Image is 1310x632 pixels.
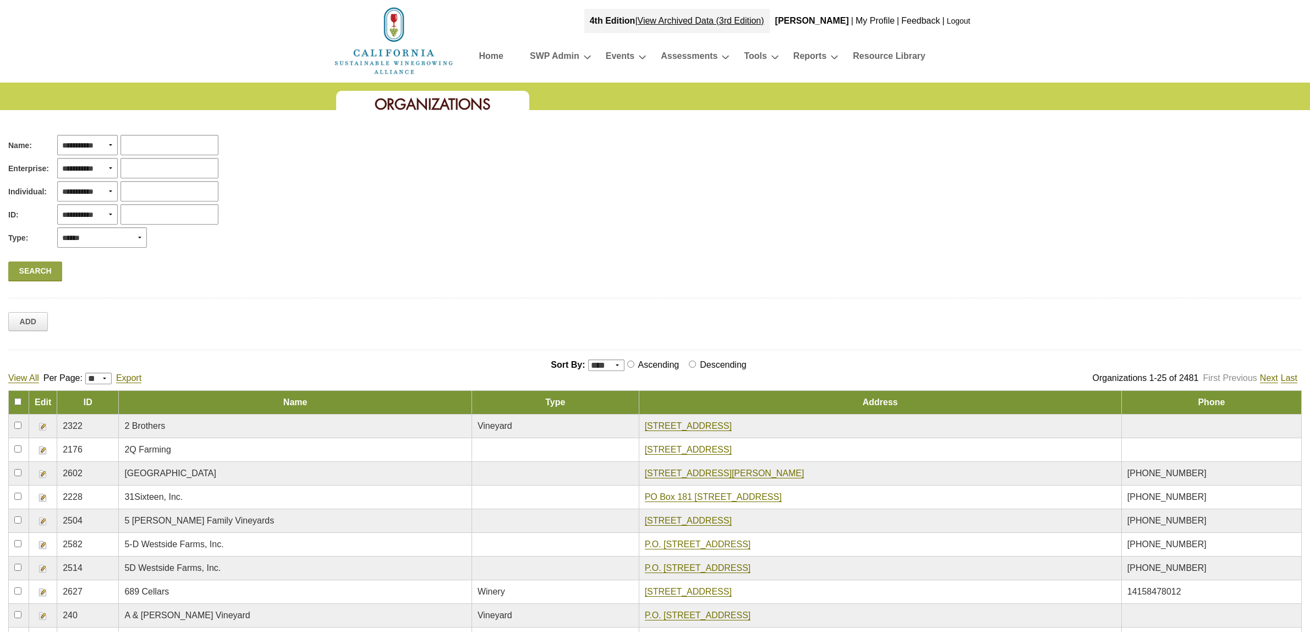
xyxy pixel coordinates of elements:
[39,470,47,478] img: Edit
[856,16,895,25] a: My Profile
[1127,540,1207,549] span: [PHONE_NUMBER]
[39,422,47,431] img: Edit
[1092,373,1198,383] span: Organizations 1-25 of 2481
[639,391,1121,415] td: Address
[39,564,47,573] img: Edit
[1127,492,1207,502] span: [PHONE_NUMBER]
[941,9,946,33] div: |
[39,493,47,502] img: Edit
[645,540,751,549] a: P.O. [STREET_ADDRESS]
[8,232,28,244] span: Type:
[63,421,83,431] span: 2322
[1203,373,1220,383] a: First
[63,492,83,502] span: 2228
[39,612,47,620] img: Edit
[636,360,684,369] label: Ascending
[638,16,764,25] a: View Archived Data (3rd Edition)
[947,17,971,25] a: Logout
[551,360,585,369] span: Sort By:
[661,48,717,68] a: Assessments
[333,35,454,45] a: Home
[119,509,472,533] td: 5 [PERSON_NAME] Family Vineyards
[478,611,512,620] span: Vineyard
[39,517,47,526] img: Edit
[793,48,826,68] a: Reports
[39,446,47,455] img: Edit
[479,48,503,68] a: Home
[606,48,634,68] a: Events
[645,468,804,478] a: [STREET_ADDRESS][PERSON_NAME]
[645,611,751,620] a: P.O. [STREET_ADDRESS]
[645,563,751,573] a: P.O. [STREET_ADDRESS]
[590,16,635,25] strong: 4th Edition
[853,48,925,68] a: Resource Library
[1127,563,1207,573] span: [PHONE_NUMBER]
[1127,587,1181,596] span: 14158478012
[584,9,770,33] div: |
[8,209,19,221] span: ID:
[39,541,47,549] img: Edit
[8,186,47,198] span: Individual:
[645,445,732,455] a: [STREET_ADDRESS]
[645,492,782,502] a: PO Box 181 [STREET_ADDRESS]
[850,9,854,33] div: |
[698,360,751,369] label: Descending
[645,516,732,526] a: [STREET_ADDRESS]
[530,48,579,68] a: SWP Admin
[63,587,83,596] span: 2627
[39,588,47,597] img: Edit
[63,516,83,525] span: 2504
[1260,373,1278,383] a: Next
[119,438,472,462] td: 2Q Farming
[744,48,766,68] a: Tools
[63,445,83,454] span: 2176
[119,604,472,628] td: A & [PERSON_NAME] Vineyard
[478,421,512,431] span: Vineyard
[645,421,732,431] a: [STREET_ADDRESS]
[8,163,49,175] span: Enterprise:
[472,391,639,415] td: Type
[333,6,454,76] img: logo_cswa2x.png
[375,95,491,114] span: Organizations
[8,373,39,383] a: View All
[116,373,141,383] a: Export
[43,373,83,383] span: Per Page:
[8,261,62,281] a: Search
[119,533,472,557] td: 5-D Westside Farms, Inc.
[478,587,505,596] span: Winery
[119,391,472,415] td: Name
[1121,391,1301,415] td: Phone
[63,611,78,620] span: 240
[8,312,48,331] a: Add
[63,563,83,573] span: 2514
[119,462,472,486] td: [GEOGRAPHIC_DATA]
[1127,468,1207,478] span: [PHONE_NUMBER]
[1223,373,1257,383] a: Previous
[29,391,57,415] td: Edit
[57,391,119,415] td: ID
[119,486,472,509] td: 31Sixteen, Inc.
[8,140,32,151] span: Name:
[1127,516,1207,525] span: [PHONE_NUMBER]
[901,16,940,25] a: Feedback
[119,415,472,438] td: 2 Brothers
[119,580,472,604] td: 689 Cellars
[119,557,472,580] td: 5D Westside Farms, Inc.
[775,16,849,25] b: [PERSON_NAME]
[1281,373,1297,383] a: Last
[645,587,732,597] a: [STREET_ADDRESS]
[63,540,83,549] span: 2582
[896,9,900,33] div: |
[63,468,83,478] span: 2602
